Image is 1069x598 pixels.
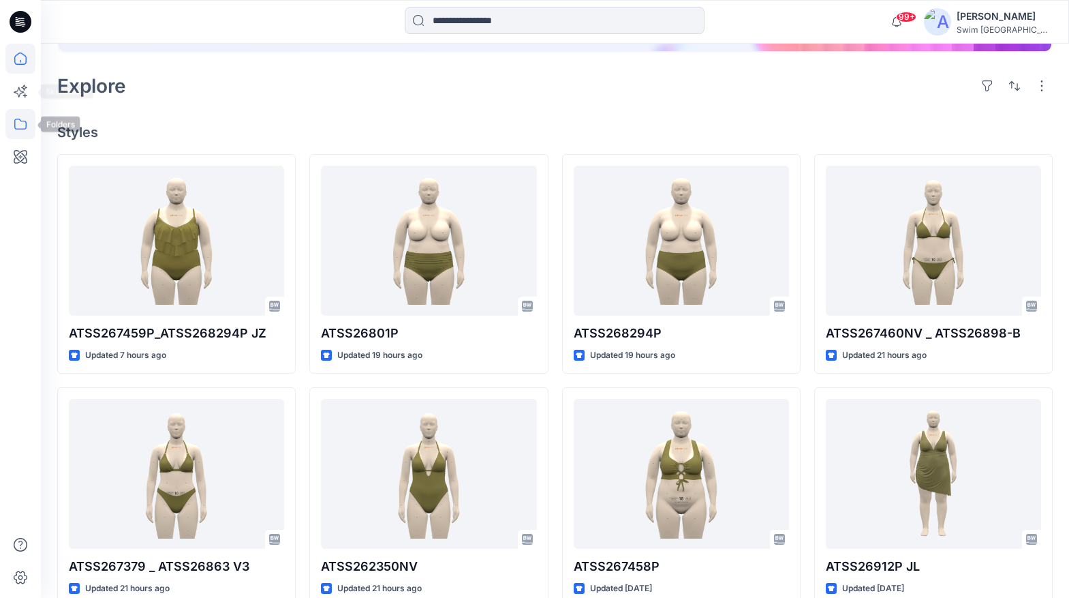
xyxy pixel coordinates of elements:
div: [PERSON_NAME] [957,8,1052,25]
p: ATSS267379 _ ATSS26863 V3 [69,557,284,576]
p: Updated 19 hours ago [590,348,675,363]
p: ATSS268294P [574,324,789,343]
a: ATSS26801P [321,166,536,316]
p: Updated 21 hours ago [337,582,422,596]
p: ATSS267460NV _ ATSS26898-B [826,324,1041,343]
p: Updated 21 hours ago [85,582,170,596]
p: Updated [DATE] [590,582,652,596]
img: avatar [924,8,951,35]
h2: Explore [57,75,126,97]
a: ATSS262350NV [321,399,536,549]
p: ATSS262350NV [321,557,536,576]
a: ATSS267379 _ ATSS26863 V3 [69,399,284,549]
div: Swim [GEOGRAPHIC_DATA] [957,25,1052,35]
p: Updated [DATE] [842,582,904,596]
p: ATSS26801P [321,324,536,343]
a: ATSS26912P JL [826,399,1041,549]
a: ATSS267458P [574,399,789,549]
p: ATSS267459P_ATSS268294P JZ [69,324,284,343]
a: ATSS267459P_ATSS268294P JZ [69,166,284,316]
p: Updated 21 hours ago [842,348,927,363]
p: ATSS267458P [574,557,789,576]
span: 99+ [896,12,916,23]
h4: Styles [57,124,1053,140]
a: ATSS267460NV _ ATSS26898-B [826,166,1041,316]
p: Updated 19 hours ago [337,348,422,363]
p: Updated 7 hours ago [85,348,166,363]
p: ATSS26912P JL [826,557,1041,576]
a: ATSS268294P [574,166,789,316]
